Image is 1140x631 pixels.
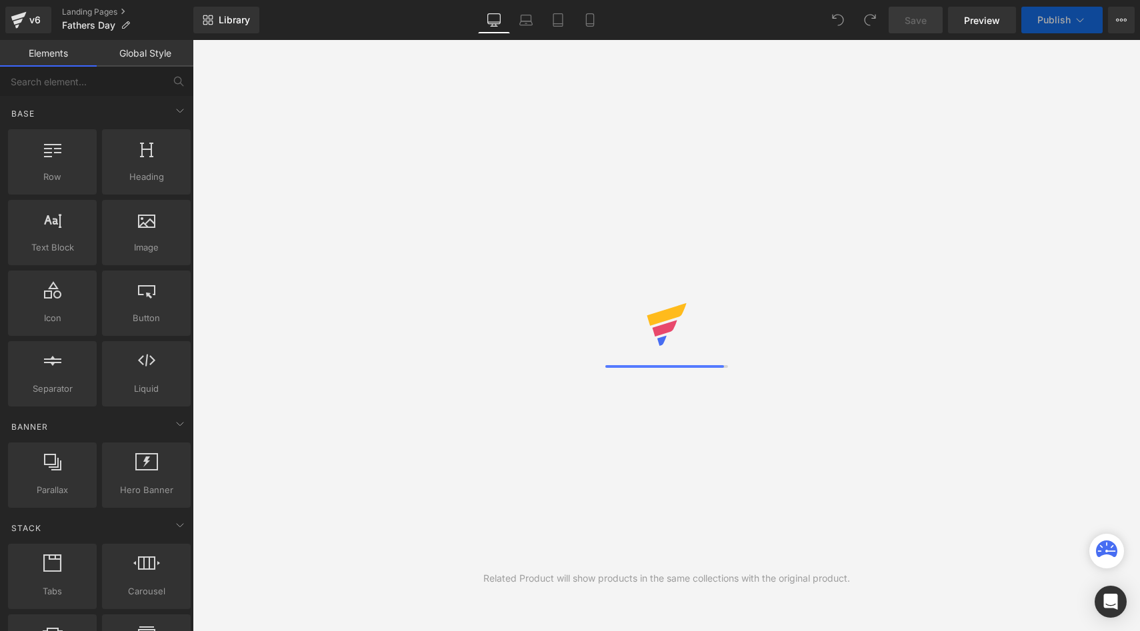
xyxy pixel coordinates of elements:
span: Row [12,170,93,184]
div: Open Intercom Messenger [1095,586,1127,618]
a: Laptop [510,7,542,33]
span: Parallax [12,483,93,497]
a: Global Style [97,40,193,67]
a: Desktop [478,7,510,33]
span: Carousel [106,584,187,598]
span: Image [106,241,187,255]
a: Mobile [574,7,606,33]
span: Separator [12,382,93,396]
span: Heading [106,170,187,184]
span: Base [10,107,36,120]
button: Undo [825,7,851,33]
span: Banner [10,420,49,433]
span: Icon [12,311,93,325]
span: Fathers Day [62,20,115,31]
span: Publish [1037,15,1071,25]
a: Preview [948,7,1016,33]
button: Redo [857,7,883,33]
a: v6 [5,7,51,33]
span: Save [905,13,927,27]
a: Tablet [542,7,574,33]
button: Publish [1021,7,1103,33]
div: v6 [27,11,43,29]
span: Hero Banner [106,483,187,497]
span: Stack [10,522,43,534]
span: Library [219,14,250,26]
a: New Library [193,7,259,33]
button: More [1108,7,1135,33]
span: Liquid [106,382,187,396]
span: Tabs [12,584,93,598]
span: Button [106,311,187,325]
span: Preview [964,13,1000,27]
a: Landing Pages [62,7,193,17]
div: Related Product will show products in the same collections with the original product. [483,571,850,586]
span: Text Block [12,241,93,255]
